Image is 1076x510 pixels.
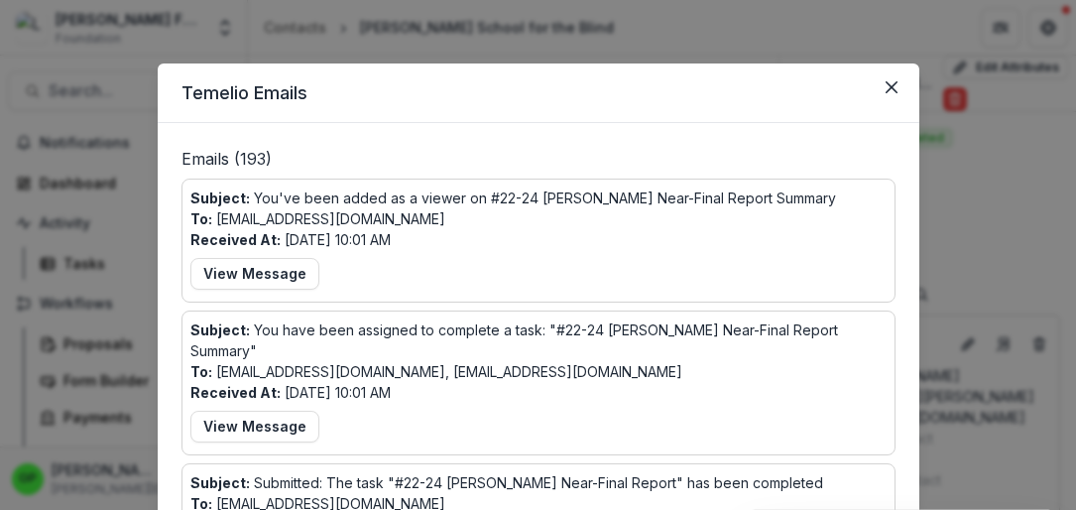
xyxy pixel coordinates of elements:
[190,361,682,382] p: [EMAIL_ADDRESS][DOMAIN_NAME], [EMAIL_ADDRESS][DOMAIN_NAME]
[190,210,212,227] b: To:
[190,474,250,491] b: Subject:
[190,411,319,443] button: View Message
[876,71,907,103] button: Close
[190,472,823,493] p: Submitted: The task "#22-24 [PERSON_NAME] Near-Final Report" has been completed
[190,363,212,380] b: To:
[190,208,445,229] p: [EMAIL_ADDRESS][DOMAIN_NAME]
[190,229,391,250] p: [DATE] 10:01 AM
[158,64,919,123] header: Temelio Emails
[190,319,887,361] p: You have been assigned to complete a task: "#22-24 [PERSON_NAME] Near-Final Report Summary"
[190,384,281,401] b: Received At:
[181,147,896,179] p: Emails ( 193 )
[190,190,250,206] b: Subject:
[190,258,319,290] button: View Message
[190,231,281,248] b: Received At:
[190,188,836,208] p: You've been added as a viewer on #22-24 [PERSON_NAME] Near-Final Report Summary
[190,382,391,403] p: [DATE] 10:01 AM
[190,321,250,338] b: Subject:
